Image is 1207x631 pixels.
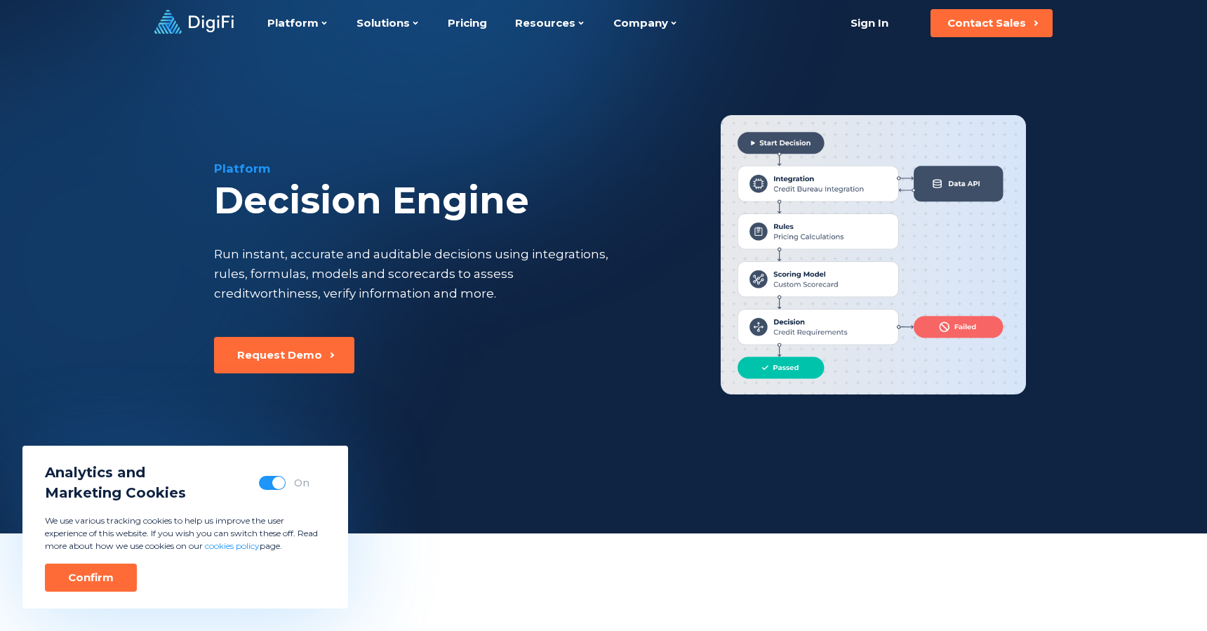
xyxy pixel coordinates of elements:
[45,483,186,503] span: Marketing Cookies
[45,564,137,592] button: Confirm
[294,476,309,490] div: On
[214,244,613,303] div: Run instant, accurate and auditable decisions using integrations, rules, formulas, models and sco...
[214,337,354,373] button: Request Demo
[45,463,186,483] span: Analytics and
[205,540,260,551] a: cookies policy
[45,514,326,552] p: We use various tracking cookies to help us improve the user experience of this website. If you wi...
[833,9,905,37] a: Sign In
[214,160,676,177] div: Platform
[931,9,1053,37] button: Contact Sales
[947,16,1026,30] div: Contact Sales
[214,180,676,222] div: Decision Engine
[237,348,322,362] div: Request Demo
[68,571,114,585] div: Confirm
